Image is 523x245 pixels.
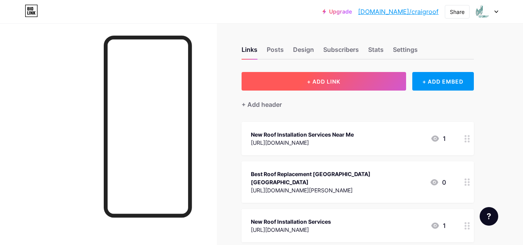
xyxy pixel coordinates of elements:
[368,45,384,59] div: Stats
[251,218,331,226] div: New Roof Installation Services
[358,7,439,16] a: [DOMAIN_NAME]/craigroof
[242,45,257,59] div: Links
[475,4,490,19] img: craigroof
[412,72,474,91] div: + ADD EMBED
[430,221,446,230] div: 1
[251,186,424,194] div: [URL][DOMAIN_NAME][PERSON_NAME]
[323,45,359,59] div: Subscribers
[251,139,354,147] div: [URL][DOMAIN_NAME]
[430,178,446,187] div: 0
[450,8,465,16] div: Share
[251,226,331,234] div: [URL][DOMAIN_NAME]
[307,78,340,85] span: + ADD LINK
[251,130,354,139] div: New Roof Installation Services Near Me
[293,45,314,59] div: Design
[242,100,282,109] div: + Add header
[242,72,406,91] button: + ADD LINK
[322,9,352,15] a: Upgrade
[251,170,424,186] div: Best Roof Replacement [GEOGRAPHIC_DATA] [GEOGRAPHIC_DATA]
[430,134,446,143] div: 1
[267,45,284,59] div: Posts
[393,45,418,59] div: Settings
